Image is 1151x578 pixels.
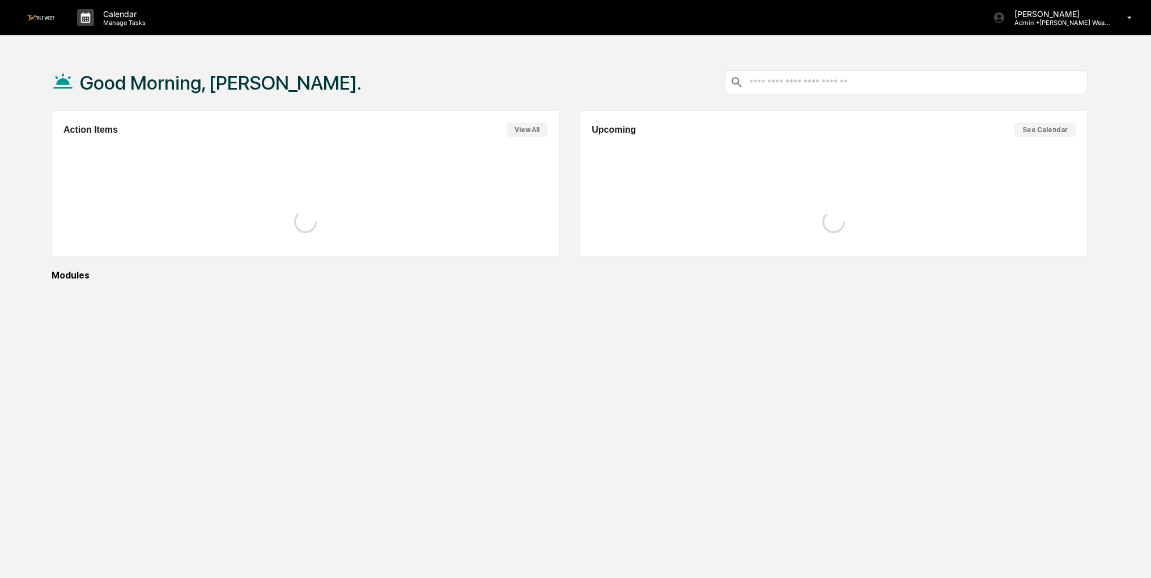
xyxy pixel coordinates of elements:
button: See Calendar [1014,123,1076,137]
p: Admin • [PERSON_NAME] Wealth [1005,19,1111,27]
div: Modules [52,270,1088,281]
h2: Upcoming [592,125,636,135]
p: [PERSON_NAME] [1005,9,1111,19]
h2: Action Items [63,125,118,135]
p: Calendar [94,9,151,19]
button: View All [507,123,547,137]
img: logo [27,15,54,20]
p: Manage Tasks [94,19,151,27]
h1: Good Morning, [PERSON_NAME]. [80,71,362,94]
